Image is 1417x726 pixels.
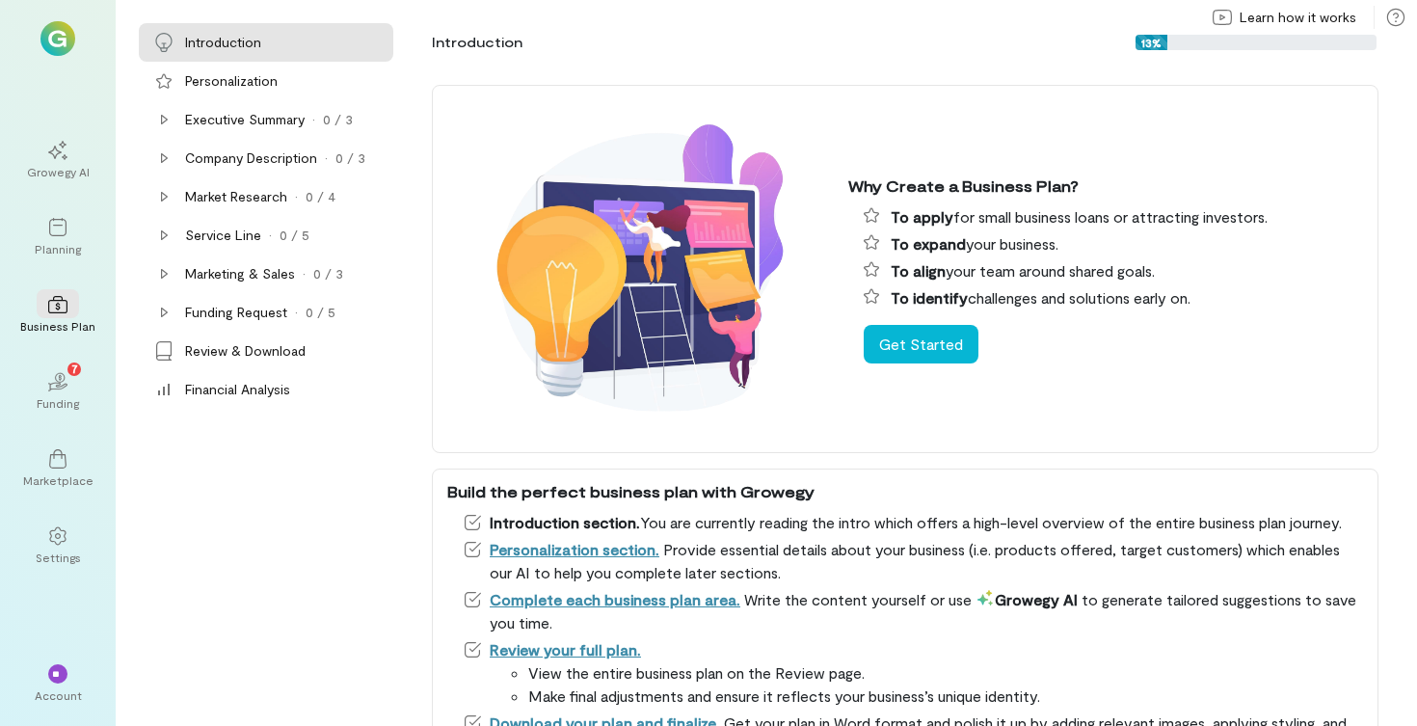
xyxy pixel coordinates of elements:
div: Market Research [185,187,287,206]
span: Introduction section. [490,513,640,531]
div: 0 / 5 [306,303,335,322]
div: Review & Download [185,341,306,361]
div: Personalization [185,71,278,91]
div: 0 / 4 [306,187,335,206]
a: Review your full plan. [490,640,641,659]
div: · [269,226,272,245]
div: Planning [35,241,81,256]
div: Introduction [432,33,522,52]
div: Business Plan [20,318,95,334]
div: Funding [37,395,79,411]
a: Planning [23,202,93,272]
div: Marketing & Sales [185,264,295,283]
div: 0 / 3 [313,264,343,283]
span: To identify [891,288,968,307]
div: 0 / 5 [280,226,309,245]
span: Growegy AI [976,590,1078,608]
div: Growegy AI [27,164,90,179]
button: Get Started [864,325,978,363]
div: 0 / 3 [335,148,365,168]
div: Settings [36,550,81,565]
div: Introduction [185,33,261,52]
a: Business Plan [23,280,93,349]
div: Account [35,687,82,703]
a: Marketplace [23,434,93,503]
div: Company Description [185,148,317,168]
a: Complete each business plan area. [490,590,740,608]
div: · [295,303,298,322]
img: Why create a business plan [447,96,833,442]
div: Funding Request [185,303,287,322]
li: for small business loans or attracting investors. [864,205,1363,229]
a: Funding [23,357,93,426]
div: Executive Summary [185,110,305,129]
span: To align [891,261,946,280]
li: You are currently reading the intro which offers a high-level overview of the entire business pla... [463,511,1363,534]
a: Settings [23,511,93,580]
a: Growegy AI [23,125,93,195]
span: To expand [891,234,966,253]
div: · [303,264,306,283]
li: View the entire business plan on the Review page. [528,661,1363,685]
li: Write the content yourself or use to generate tailored suggestions to save you time. [463,588,1363,634]
div: · [325,148,328,168]
li: Provide essential details about your business (i.e. products offered, target customers) which ena... [463,538,1363,584]
a: Personalization section. [490,540,659,558]
div: 0 / 3 [323,110,353,129]
div: · [295,187,298,206]
div: Marketplace [23,472,94,488]
li: challenges and solutions early on. [864,286,1363,309]
li: your team around shared goals. [864,259,1363,282]
span: Learn how it works [1240,8,1356,27]
div: Service Line [185,226,261,245]
span: 7 [71,360,78,377]
div: Why Create a Business Plan? [848,175,1363,198]
div: · [312,110,315,129]
li: your business. [864,232,1363,255]
span: To apply [891,207,953,226]
div: Build the perfect business plan with Growegy [447,480,1363,503]
div: Financial Analysis [185,380,290,399]
li: Make final adjustments and ensure it reflects your business’s unique identity. [528,685,1363,708]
